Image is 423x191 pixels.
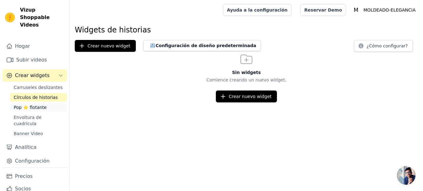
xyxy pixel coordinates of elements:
button: ¿Cómo configurar? [354,40,413,52]
a: Precios [2,170,67,183]
button: Crear nuevo widget [216,91,277,102]
span: Vizup Shoppable Videos [20,6,64,29]
font: Crear nuevo widget [88,43,131,49]
img: Vizup [5,12,15,22]
span: Crear widgets [15,72,50,79]
a: Pop ⭐ flotante [10,103,67,112]
a: ¿Cómo configurar? [354,44,413,50]
font: Configuración de diseño predeterminada [156,42,256,49]
button: Crear nuevo widget [75,40,136,52]
button: Configuración de diseño predeterminada [143,40,261,51]
font: ¿Cómo configurar? [367,43,408,49]
a: Círculos de historias [10,93,67,102]
span: Pop ⭐ flotante [14,104,47,110]
a: Analítica [2,141,67,154]
a: Hogar [2,40,67,52]
a: Envoltura de cuadrícula [10,113,67,128]
span: Banner Video [14,130,43,137]
button: M MOLDEADO-ELEGANCIA [351,4,418,16]
h3: Sin widgets [70,69,423,76]
a: Carruseles deslizantes [10,83,67,92]
button: Crear widgets [2,69,67,82]
font: Subir videos [16,56,47,64]
span: Círculos de historias [14,94,58,100]
font: Configuración [15,157,50,165]
a: Reservar Demo [300,4,346,16]
font: Hogar [15,42,30,50]
p: Comience creando un nuevo widget. [70,77,423,83]
a: Abrir chat [397,166,416,185]
text: M [354,7,358,13]
font: Analítica [15,144,36,151]
h1: Widgets de historias [75,25,418,35]
a: Subir videos [2,54,67,66]
font: Precios [15,173,33,180]
font: Crear nuevo widget [229,93,272,100]
a: Banner Video [10,129,67,138]
span: Envoltura de cuadrícula [14,114,63,127]
a: Configuración [2,155,67,167]
span: Carruseles deslizantes [14,84,63,91]
p: MOLDEADO-ELEGANCIA [361,4,418,16]
a: Ayuda a la configuración [223,4,292,16]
